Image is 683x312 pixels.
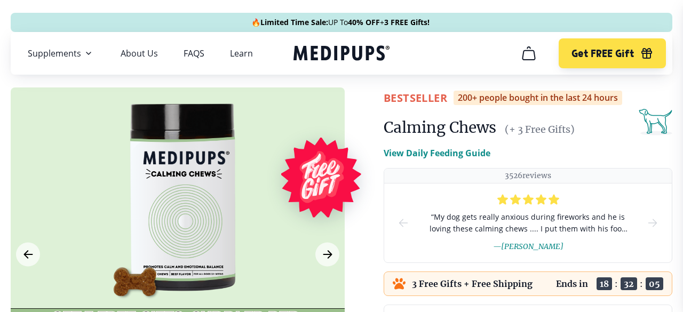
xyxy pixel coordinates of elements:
span: BestSeller [384,91,447,105]
p: 3 Free Gifts + Free Shipping [412,278,533,289]
a: Medipups [293,43,390,65]
span: : [640,278,643,289]
span: : [615,278,618,289]
span: 18 [597,277,612,290]
p: Ends in [556,278,588,289]
h1: Calming Chews [384,118,496,137]
span: (+ 3 Free Gifts) [505,123,575,135]
button: Supplements [28,47,95,60]
div: 200+ people bought in the last 24 hours [454,91,622,105]
button: Next Image [315,243,339,267]
button: prev-slide [397,183,410,262]
button: Previous Image [16,243,40,267]
button: cart [516,41,542,66]
p: View Daily Feeding Guide [384,147,490,159]
span: 🔥 UP To + [251,17,430,28]
span: Supplements [28,48,81,59]
span: — [PERSON_NAME] [493,242,563,251]
span: 32 [621,277,637,290]
button: next-slide [646,183,659,262]
p: 3526 reviews [505,171,551,181]
button: Get FREE Gift [559,38,666,68]
span: Get FREE Gift [571,47,634,60]
span: “ My dog gets really anxious during fireworks and he is loving these calming chews .... I put the... [427,211,629,235]
a: Learn [230,48,253,59]
a: About Us [121,48,158,59]
span: 05 [646,277,663,290]
a: FAQS [184,48,204,59]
